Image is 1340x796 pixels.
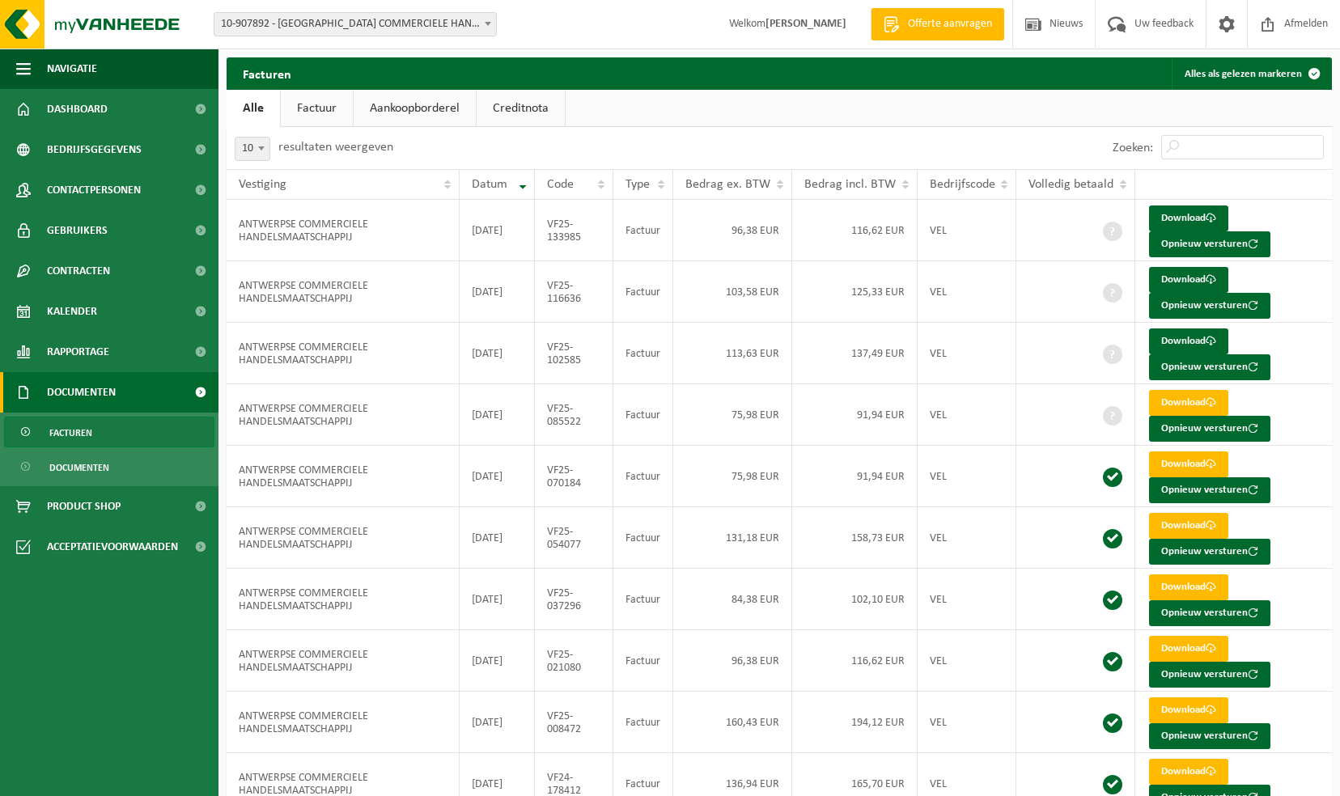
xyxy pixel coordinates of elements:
[1149,539,1270,565] button: Opnieuw versturen
[673,323,792,384] td: 113,63 EUR
[1172,57,1330,90] button: Alles als gelezen markeren
[673,384,792,446] td: 75,98 EUR
[792,446,918,507] td: 91,94 EUR
[673,507,792,569] td: 131,18 EUR
[227,200,460,261] td: ANTWERPSE COMMERCIELE HANDELSMAATSCHAPPIJ
[613,569,673,630] td: Factuur
[281,90,353,127] a: Factuur
[1149,759,1228,785] a: Download
[1149,723,1270,749] button: Opnieuw versturen
[792,507,918,569] td: 158,73 EUR
[1149,636,1228,662] a: Download
[227,261,460,323] td: ANTWERPSE COMMERCIELE HANDELSMAATSCHAPPIJ
[673,200,792,261] td: 96,38 EUR
[535,200,613,261] td: VF25-133985
[918,569,1017,630] td: VEL
[804,178,896,191] span: Bedrag incl. BTW
[214,13,496,36] span: 10-907892 - ANTWERPSE COMMERCIELE HANDELSMAATSCHAPPIJ - MERKSEM
[918,384,1017,446] td: VEL
[4,417,214,447] a: Facturen
[1149,328,1228,354] a: Download
[47,89,108,129] span: Dashboard
[49,417,92,448] span: Facturen
[613,384,673,446] td: Factuur
[535,261,613,323] td: VF25-116636
[460,384,535,446] td: [DATE]
[792,261,918,323] td: 125,33 EUR
[918,261,1017,323] td: VEL
[4,451,214,482] a: Documenten
[1028,178,1113,191] span: Volledig betaald
[918,507,1017,569] td: VEL
[918,200,1017,261] td: VEL
[460,692,535,753] td: [DATE]
[535,692,613,753] td: VF25-008472
[792,200,918,261] td: 116,62 EUR
[930,178,995,191] span: Bedrijfscode
[460,261,535,323] td: [DATE]
[47,332,109,372] span: Rapportage
[673,446,792,507] td: 75,98 EUR
[227,323,460,384] td: ANTWERPSE COMMERCIELE HANDELSMAATSCHAPPIJ
[227,692,460,753] td: ANTWERPSE COMMERCIELE HANDELSMAATSCHAPPIJ
[673,261,792,323] td: 103,58 EUR
[613,323,673,384] td: Factuur
[460,200,535,261] td: [DATE]
[1149,477,1270,503] button: Opnieuw versturen
[673,692,792,753] td: 160,43 EUR
[239,178,286,191] span: Vestiging
[1149,205,1228,231] a: Download
[235,138,269,160] span: 10
[354,90,476,127] a: Aankoopborderel
[535,384,613,446] td: VF25-085522
[1149,416,1270,442] button: Opnieuw versturen
[460,507,535,569] td: [DATE]
[685,178,770,191] span: Bedrag ex. BTW
[613,507,673,569] td: Factuur
[47,291,97,332] span: Kalender
[792,569,918,630] td: 102,10 EUR
[535,446,613,507] td: VF25-070184
[1149,231,1270,257] button: Opnieuw versturen
[1149,513,1228,539] a: Download
[47,49,97,89] span: Navigatie
[47,486,121,527] span: Product Shop
[460,446,535,507] td: [DATE]
[792,692,918,753] td: 194,12 EUR
[1149,390,1228,416] a: Download
[47,129,142,170] span: Bedrijfsgegevens
[918,630,1017,692] td: VEL
[918,323,1017,384] td: VEL
[214,12,497,36] span: 10-907892 - ANTWERPSE COMMERCIELE HANDELSMAATSCHAPPIJ - MERKSEM
[227,569,460,630] td: ANTWERPSE COMMERCIELE HANDELSMAATSCHAPPIJ
[765,18,846,30] strong: [PERSON_NAME]
[460,323,535,384] td: [DATE]
[673,630,792,692] td: 96,38 EUR
[227,446,460,507] td: ANTWERPSE COMMERCIELE HANDELSMAATSCHAPPIJ
[235,137,270,161] span: 10
[613,446,673,507] td: Factuur
[613,200,673,261] td: Factuur
[535,323,613,384] td: VF25-102585
[918,446,1017,507] td: VEL
[477,90,565,127] a: Creditnota
[613,630,673,692] td: Factuur
[1149,354,1270,380] button: Opnieuw versturen
[904,16,996,32] span: Offerte aanvragen
[47,251,110,291] span: Contracten
[535,630,613,692] td: VF25-021080
[227,384,460,446] td: ANTWERPSE COMMERCIELE HANDELSMAATSCHAPPIJ
[871,8,1004,40] a: Offerte aanvragen
[547,178,574,191] span: Code
[47,527,178,567] span: Acceptatievoorwaarden
[1149,293,1270,319] button: Opnieuw versturen
[47,210,108,251] span: Gebruikers
[472,178,507,191] span: Datum
[625,178,650,191] span: Type
[613,692,673,753] td: Factuur
[613,261,673,323] td: Factuur
[1149,697,1228,723] a: Download
[1149,662,1270,688] button: Opnieuw versturen
[227,90,280,127] a: Alle
[49,452,109,483] span: Documenten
